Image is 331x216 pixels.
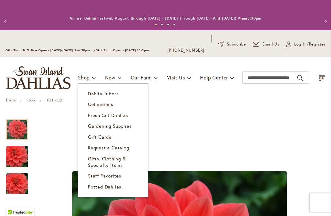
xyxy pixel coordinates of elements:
span: Dahlia Tubers [88,90,119,97]
a: Gift Cards [78,132,148,142]
a: store logo [6,66,70,89]
a: Annual Dahlia Festival, August through [DATE] - [DATE] through [DATE] (And [DATE]) 9-am5:30pm [70,16,262,20]
strong: HOT ROD [46,98,62,102]
span: Request a Catalog [88,145,129,151]
span: Potted Dahlias [88,184,121,190]
div: HOT ROD [6,113,34,140]
span: Gift Shop & Office Open - [DATE]-[DATE] 9-4:30pm / [6,48,96,52]
span: Help Center [200,74,228,81]
button: 3 of 4 [167,24,169,26]
span: Log In/Register [294,41,325,47]
a: Home [6,98,16,102]
span: Gifts, Clothing & Specialty Items [88,156,126,168]
span: Subscribe [227,41,246,47]
span: Gardening Supplies [88,123,131,129]
span: Fresh Cut Dahlias [88,112,128,118]
a: Shop [26,98,35,102]
div: HOT ROD [6,167,28,194]
button: 4 of 4 [173,24,175,26]
button: Next [319,15,331,27]
span: Staff Favorites [88,173,121,179]
iframe: Launch Accessibility Center [5,194,22,211]
span: Our Farm [131,74,152,81]
a: [PHONE_NUMBER] [167,47,204,53]
span: Shop [78,74,90,81]
span: Collections [88,101,113,107]
span: Gift Shop Open - [DATE] 10-3pm [96,48,149,52]
div: HOT ROD [6,140,34,167]
span: New [105,74,115,81]
span: Visit Us [167,74,185,81]
a: Email Us [253,41,280,47]
a: Subscribe [218,41,246,47]
a: Log In/Register [286,41,325,47]
span: Email Us [262,41,280,47]
button: 2 of 4 [161,24,163,26]
button: 1 of 4 [155,24,157,26]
